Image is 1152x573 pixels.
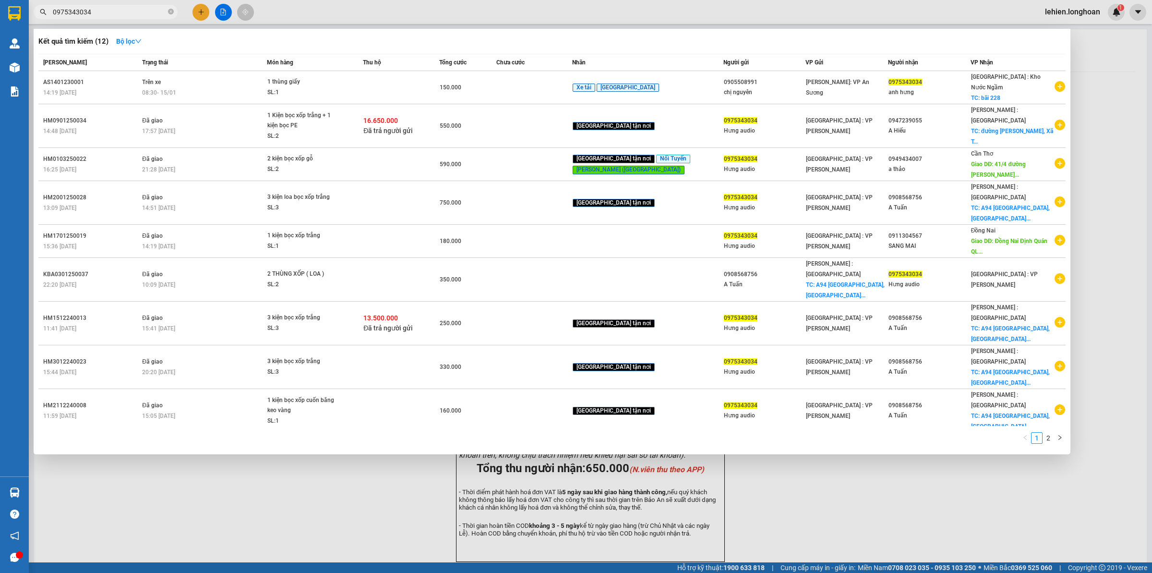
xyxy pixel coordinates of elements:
span: Người nhận [888,59,918,66]
span: Đã giao [142,271,163,278]
span: 0975343034 [724,232,757,239]
span: 14:19 [DATE] [43,89,76,96]
span: 15:41 [DATE] [142,325,175,332]
span: [PERSON_NAME] ([GEOGRAPHIC_DATA]) [573,166,684,174]
span: down [135,38,142,45]
div: Hưng audio [724,126,805,136]
span: 330.000 [440,364,461,370]
span: 15:44 [DATE] [43,369,76,376]
span: [GEOGRAPHIC_DATA] : VP [PERSON_NAME] [806,117,873,134]
div: AS1401230001 [43,77,139,87]
div: 0947239055 [888,116,970,126]
span: 21:28 [DATE] [142,166,175,173]
span: 0975343034 [888,271,922,278]
div: Hưng audio [724,367,805,377]
span: Đã giao [142,315,163,321]
span: 0975343034 [724,194,757,201]
span: Nối Tuyến [656,155,690,163]
div: A Tuấn [888,203,970,213]
div: HM3012240023 [43,357,139,367]
span: 22:20 [DATE] [43,281,76,288]
span: plus-circle [1055,404,1065,415]
span: Đã giao [142,358,163,365]
span: Đã giao [142,194,163,201]
div: 3 kiện bọc xốp trắng [267,356,339,367]
span: TC: A94 [GEOGRAPHIC_DATA], [GEOGRAPHIC_DATA]... [971,205,1050,222]
span: [PERSON_NAME] : [GEOGRAPHIC_DATA] [971,304,1026,321]
span: [GEOGRAPHIC_DATA] tận nơi [573,199,655,207]
span: right [1057,435,1063,440]
span: 14:51 [DATE] [142,205,175,211]
div: 0908568756 [888,313,970,323]
div: Hưng audio [724,164,805,174]
span: plus-circle [1055,273,1065,284]
div: 0949434007 [888,154,970,164]
input: Tìm tên, số ĐT hoặc mã đơn [53,7,166,17]
span: Giao DĐ: Đồng Nai Định Quán QL... [971,238,1047,255]
span: TC: đường [PERSON_NAME], Xã T... [971,128,1053,145]
span: [GEOGRAPHIC_DATA] : VP [PERSON_NAME] [806,402,873,419]
span: plus-circle [1055,317,1065,328]
div: SL: 2 [267,131,339,142]
a: 1 [1032,433,1042,443]
button: Bộ lọcdown [108,34,149,49]
span: 550.000 [440,122,461,129]
div: SANG MAI [888,241,970,251]
div: 0908568756 [888,357,970,367]
strong: Bộ lọc [116,37,142,45]
span: TC: A94 [GEOGRAPHIC_DATA], [GEOGRAPHIC_DATA]... [971,325,1050,342]
img: warehouse-icon [10,488,20,498]
div: HM0103250022 [43,154,139,164]
span: Trạng thái [142,59,168,66]
div: Hưng audio [724,323,805,333]
span: left [1022,435,1028,440]
div: 3 kiện loa bọc xốp trắng [267,192,339,203]
div: 1 Kiện bọc xốp trắng + 1 kiện bọc PE [267,110,339,131]
span: 0975343034 [724,315,757,321]
span: Người gửi [723,59,749,66]
span: Đồng Nai [971,227,996,234]
span: [GEOGRAPHIC_DATA] tận nơi [573,363,655,372]
span: Đã trả người gửi [363,127,413,134]
div: SL: 1 [267,87,339,98]
div: 3 kiện bọc xốp trắng [267,313,339,323]
button: left [1020,432,1031,444]
img: logo-vxr [8,6,21,21]
span: 16.650.000 [363,117,398,124]
button: right [1054,432,1066,444]
span: [GEOGRAPHIC_DATA] : VP [PERSON_NAME] [806,194,873,211]
div: A Tuấn [888,367,970,377]
div: SL: 2 [267,164,339,175]
div: chị nguyên [724,87,805,98]
span: [PERSON_NAME]: VP An Sương [806,79,869,96]
span: [GEOGRAPHIC_DATA] tận nơi [573,407,655,415]
span: 250.000 [440,320,461,327]
div: HM2001250028 [43,193,139,203]
div: SL: 1 [267,416,339,427]
span: Nhãn [572,59,586,66]
div: HM0901250034 [43,116,139,126]
div: 2 THÙNG XỐP ( LOA ) [267,269,339,280]
span: [GEOGRAPHIC_DATA] tận nơi [573,155,655,163]
span: Chưa cước [496,59,525,66]
div: 0908568756 [888,401,970,411]
span: 11:59 [DATE] [43,413,76,419]
div: a thảo [888,164,970,174]
div: A Tuấn [888,323,970,333]
span: 14:48 [DATE] [43,128,76,134]
span: TC: A94 [GEOGRAPHIC_DATA], [GEOGRAPHIC_DATA]... [971,369,1050,386]
span: plus-circle [1055,235,1065,245]
span: [GEOGRAPHIC_DATA] [597,84,659,92]
span: 15:36 [DATE] [43,243,76,250]
div: Hưng audio [888,280,970,290]
span: 17:57 [DATE] [142,128,175,134]
span: 0975343034 [888,79,922,85]
span: close-circle [168,8,174,17]
span: [PERSON_NAME] : [GEOGRAPHIC_DATA] [971,391,1026,409]
span: 10:09 [DATE] [142,281,175,288]
span: [PERSON_NAME] : [GEOGRAPHIC_DATA] [971,348,1026,365]
span: 0975343034 [724,117,757,124]
span: TC: A94 [GEOGRAPHIC_DATA], [GEOGRAPHIC_DATA]... [806,281,885,299]
div: SL: 3 [267,367,339,378]
div: HM1701250019 [43,231,139,241]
